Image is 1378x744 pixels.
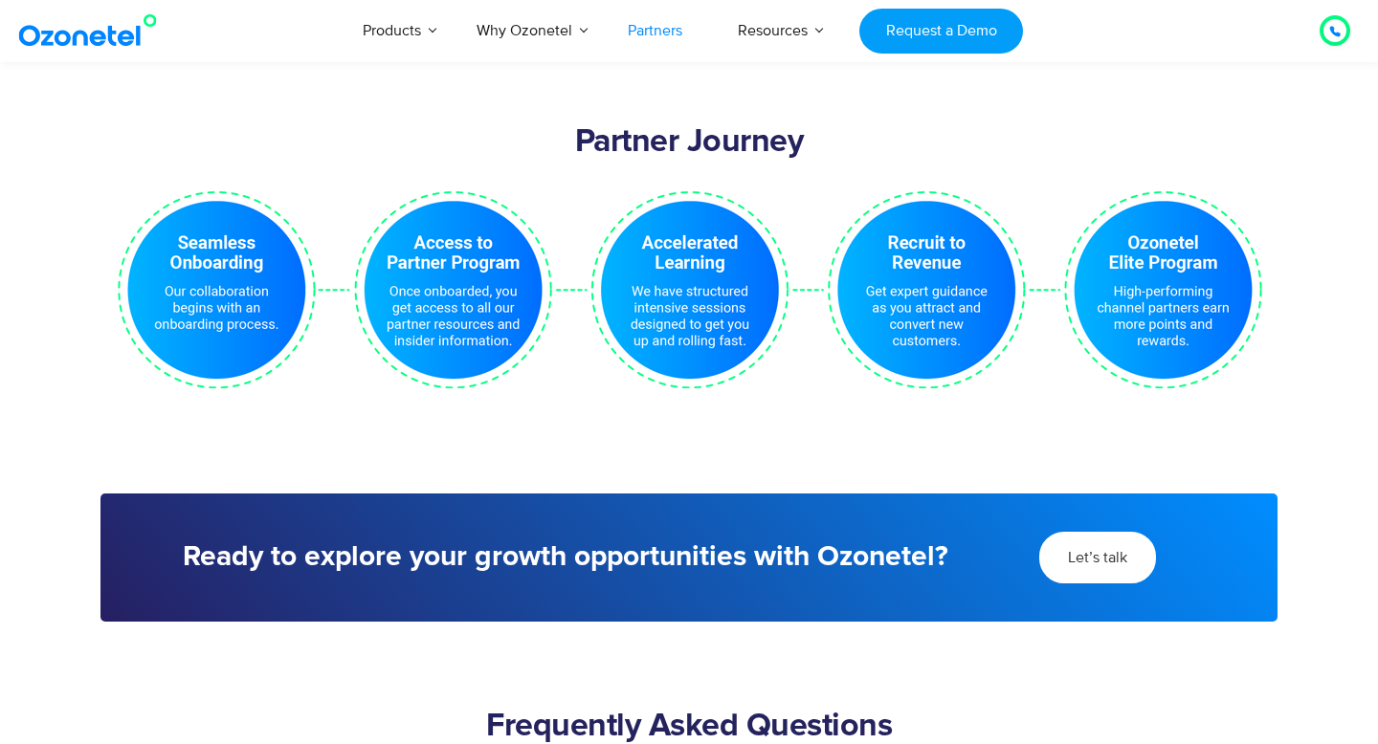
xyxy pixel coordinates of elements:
h2: Partner Journey [110,123,1268,162]
a: Request a Demo [859,9,1023,54]
span: Let’s talk [1068,550,1127,565]
a: Let’s talk [1039,532,1156,583]
h3: Ready to explore your growth opportunities with Ozonetel? [110,538,1020,576]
